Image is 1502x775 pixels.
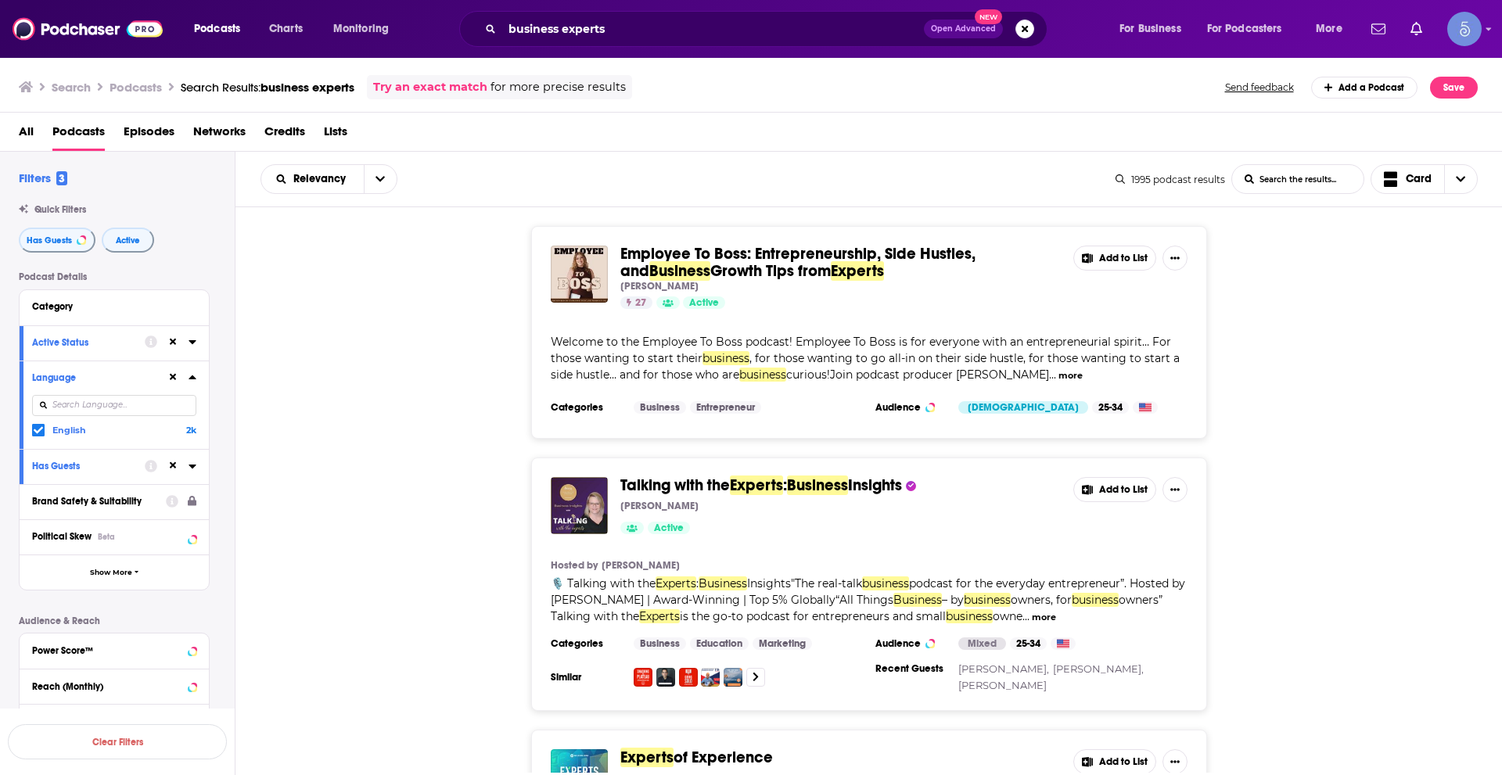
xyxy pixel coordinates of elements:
[690,401,761,414] a: Entrepreneur
[32,337,135,348] div: Active Status
[958,401,1088,414] div: [DEMOGRAPHIC_DATA]
[32,301,186,312] div: Category
[689,296,719,311] span: Active
[1305,16,1362,41] button: open menu
[1162,749,1188,774] button: Show More Button
[674,748,773,767] span: of Experience
[264,119,305,151] a: Credits
[875,637,946,650] h3: Audience
[710,261,831,281] span: Growth Tips from
[699,576,747,590] span: Business
[194,18,240,40] span: Podcasts
[1404,16,1428,42] a: Show notifications dropdown
[696,576,699,590] span: :
[52,119,105,151] a: Podcasts
[52,425,86,436] span: English
[679,668,698,687] img: Going Solo
[1406,174,1432,185] span: Card
[373,78,487,96] a: Try an exact match
[656,576,696,590] span: Experts
[942,593,964,607] span: – by
[1022,609,1029,623] span: ...
[8,724,227,759] button: Clear Filters
[364,165,397,193] button: open menu
[1207,18,1282,40] span: For Podcasters
[620,749,773,766] a: Expertsof Experience
[783,475,787,495] span: :
[32,645,183,656] div: Power Score™
[324,119,347,151] a: Lists
[19,119,34,151] a: All
[551,246,608,303] img: Employee To Boss: Entrepreneurship, Side Hustles, and Business Growth Tips from Experts
[690,637,749,650] a: Education
[32,491,196,511] a: Brand Safety & Suitability
[656,668,675,687] img: Erol Helps Entrepreneurs
[786,368,1049,382] span: curious!Join podcast producer [PERSON_NAME]
[269,18,303,40] span: Charts
[1197,16,1305,41] button: open menu
[831,261,884,281] span: Experts
[635,296,646,311] span: 27
[931,25,996,33] span: Open Advanced
[875,662,946,675] h3: Recent Guests
[52,80,91,95] h3: Search
[34,204,86,215] span: Quick Filters
[19,228,95,253] button: Has Guests
[1365,16,1392,42] a: Show notifications dropdown
[1430,77,1478,99] button: Save
[862,576,909,590] span: business
[32,491,166,511] button: Brand Safety & Suitability
[620,477,902,494] a: Talking with theExperts:BusinessInsights
[90,569,132,577] span: Show More
[602,559,680,572] a: [PERSON_NAME]
[620,244,976,281] span: Employee To Boss: Entrepreneurship, Side Hustles, and
[27,236,72,245] span: Has Guests
[1116,174,1225,185] div: 1995 podcast results
[993,609,1022,623] span: owne
[1371,164,1479,194] button: Choose View
[19,615,210,626] p: Audience & Reach
[975,9,1003,24] span: New
[551,401,621,414] h3: Categories
[701,668,720,687] img: ETOP Podcast with Richard Walsh
[551,351,1180,382] span: , for those wanting to go all-in on their side hustle, for those wanting to start a side hustle… ...
[102,228,154,253] button: Active
[730,475,783,495] span: Experts
[702,351,749,365] span: business
[32,496,156,507] div: Brand Safety & Suitability
[680,609,946,623] span: is the go-to podcast for entrepreneurs and small
[32,676,196,695] button: Reach (Monthly)
[1010,637,1047,650] div: 25-34
[551,477,608,534] img: Talking with the Experts: Business Insights
[20,554,209,590] button: Show More
[787,475,848,495] span: Business
[181,80,354,95] a: Search Results:business experts
[724,668,742,687] a: Business Excellence - TOP 5 Series
[474,11,1062,47] div: Search podcasts, credits, & more...
[634,637,686,650] a: Business
[620,296,652,309] a: 27
[261,174,364,185] button: open menu
[32,296,196,316] button: Category
[181,80,354,95] div: Search Results:
[116,236,140,245] span: Active
[649,261,710,281] span: Business
[1092,401,1129,414] div: 25-34
[1053,662,1144,675] a: [PERSON_NAME],
[124,119,174,151] a: Episodes
[261,80,354,95] span: business experts
[333,18,389,40] span: Monitoring
[32,368,167,387] button: Language
[620,280,699,292] p: [PERSON_NAME]
[620,500,699,512] p: [PERSON_NAME]
[1447,12,1482,46] span: Logged in as Spiral5-G1
[1073,749,1156,774] button: Add to List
